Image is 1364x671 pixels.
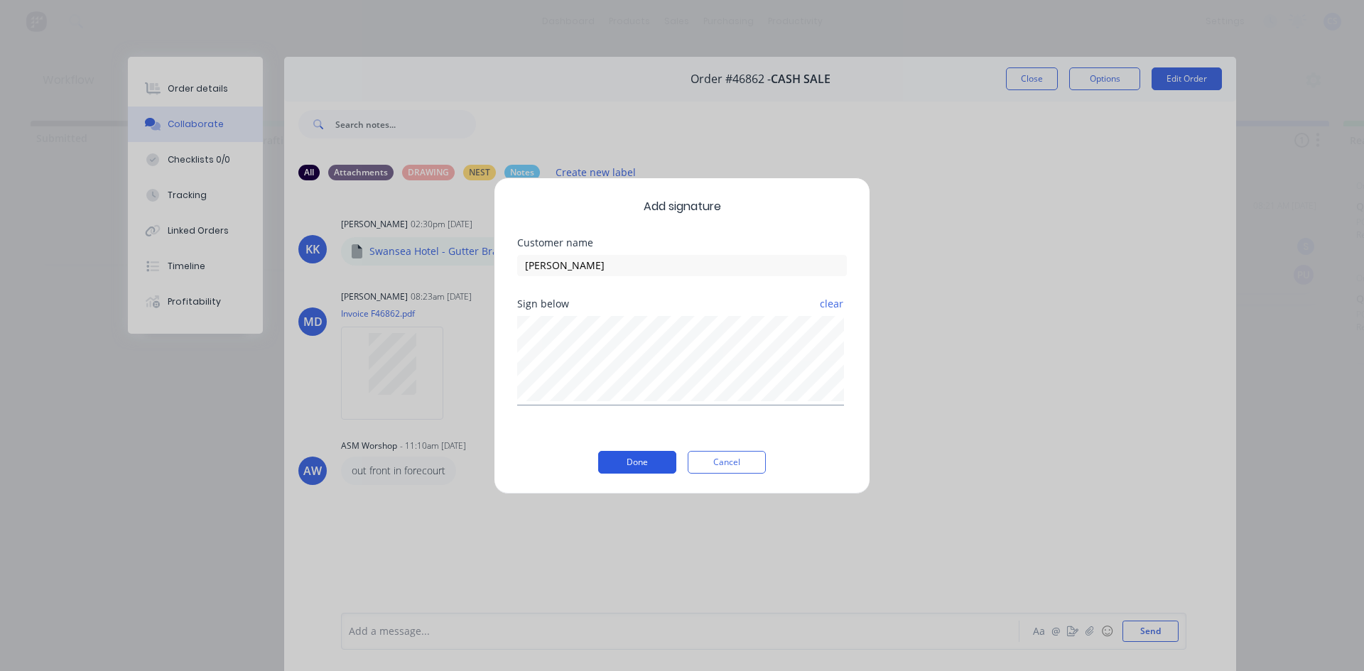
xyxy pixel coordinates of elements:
span: Add signature [517,198,847,215]
div: Customer name [517,238,847,248]
input: Enter customer name [517,255,847,276]
div: Sign below [517,299,847,309]
button: clear [819,291,844,317]
button: Cancel [688,451,766,474]
button: Done [598,451,676,474]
